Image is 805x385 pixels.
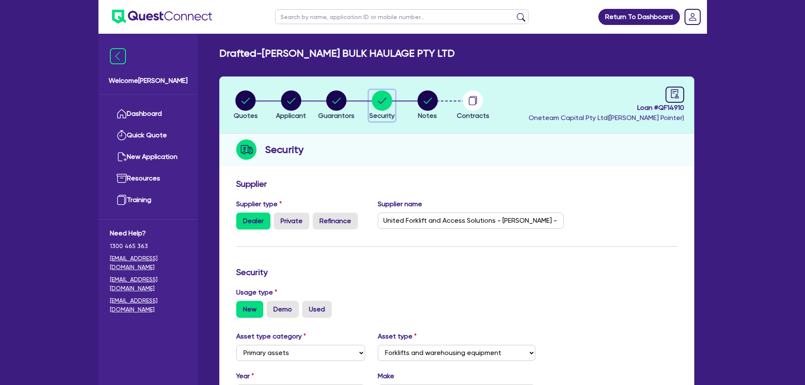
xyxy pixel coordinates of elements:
span: Guarantors [318,112,355,120]
label: New [236,301,263,318]
span: Notes [418,112,437,120]
img: quest-connect-logo-blue [112,10,212,24]
img: training [117,195,127,205]
span: Quotes [234,112,258,120]
span: Applicant [276,112,306,120]
h3: Security [236,267,677,277]
button: Notes [417,90,438,121]
span: audit [670,89,679,98]
span: Welcome [PERSON_NAME] [109,76,188,86]
a: [EMAIL_ADDRESS][DOMAIN_NAME] [110,296,186,314]
label: Supplier name [378,199,422,209]
a: Resources [110,168,186,189]
img: quick-quote [117,130,127,140]
label: Used [302,301,332,318]
span: Security [369,112,395,120]
img: step-icon [236,139,257,160]
label: Demo [267,301,299,318]
img: icon-menu-close [110,48,126,64]
span: Oneteam Capital Pty Ltd ( [PERSON_NAME] Pointer ) [529,114,684,122]
button: Guarantors [318,90,355,121]
button: Applicant [276,90,306,121]
a: Training [110,189,186,211]
button: Security [369,90,395,121]
h2: Security [265,142,303,157]
label: Asset type [378,331,417,341]
h2: Drafted - [PERSON_NAME] BULK HAULAGE PTY LTD [219,47,455,60]
label: Year [236,371,254,381]
span: Contracts [457,112,489,120]
a: New Application [110,146,186,168]
img: resources [117,173,127,183]
input: Search by name, application ID or mobile number... [275,9,529,24]
button: Contracts [456,90,490,121]
a: Return To Dashboard [598,9,680,25]
label: Refinance [313,213,358,229]
span: Loan # QF14910 [529,103,684,113]
a: [EMAIL_ADDRESS][DOMAIN_NAME] [110,275,186,293]
a: Quick Quote [110,125,186,146]
span: Need Help? [110,228,186,238]
a: [EMAIL_ADDRESS][DOMAIN_NAME] [110,254,186,272]
img: new-application [117,152,127,162]
label: Private [274,213,309,229]
button: Quotes [233,90,258,121]
label: Asset type category [236,331,306,341]
a: Dashboard [110,103,186,125]
label: Usage type [236,287,277,298]
a: audit [666,87,684,103]
h3: Supplier [236,179,677,189]
label: Make [378,371,394,381]
a: Dropdown toggle [682,6,704,28]
label: Supplier type [236,199,282,209]
label: Dealer [236,213,270,229]
span: 1300 465 363 [110,242,186,251]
